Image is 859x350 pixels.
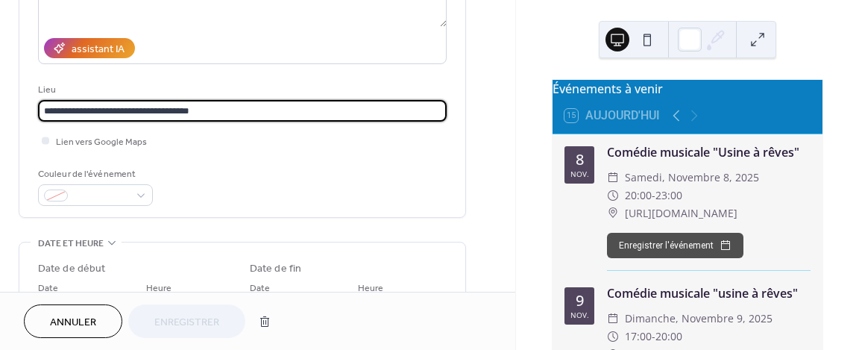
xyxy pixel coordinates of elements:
div: nov. [570,311,589,319]
div: ​ [607,169,619,187]
button: Enregistrer l'événement [607,233,743,258]
span: Heure [146,281,172,296]
span: Annuler [50,315,96,331]
div: ​ [607,204,619,222]
span: 20:00 [625,187,652,204]
span: Date et heure [38,236,104,251]
span: - [652,328,655,346]
div: Comédie musicale "Usine à rêves" [607,143,811,161]
div: nov. [570,170,589,178]
span: Lien vers Google Maps [56,134,147,150]
span: 23:00 [655,187,682,204]
div: ​ [607,328,619,346]
div: 9 [576,293,584,308]
div: 8 [576,152,584,167]
span: - [652,187,655,204]
div: assistant IA [72,42,125,57]
div: ​ [607,187,619,204]
span: Date [38,281,58,296]
span: 20:00 [655,328,682,346]
div: Lieu [38,82,444,98]
span: Date [250,281,270,296]
button: assistant IA [44,38,135,58]
span: Heure [358,281,383,296]
span: dimanche, novembre 9, 2025 [625,310,773,328]
div: Événements à venir [553,80,822,98]
span: samedi, novembre 8, 2025 [625,169,759,187]
div: ​ [607,310,619,328]
span: 17:00 [625,328,652,346]
div: Comédie musicale "usine à rêves" [607,284,811,302]
div: Date de fin [250,261,301,277]
span: [URL][DOMAIN_NAME] [625,204,737,222]
div: Date de début [38,261,105,277]
div: Couleur de l'événement [38,166,150,182]
button: Annuler [24,304,122,338]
